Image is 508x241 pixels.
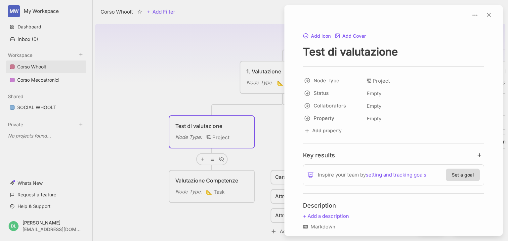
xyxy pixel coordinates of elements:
span: Empty [366,89,382,98]
span: Inspire your team by [318,171,426,179]
button: Set a goal [446,169,480,181]
div: CollaboratorsEmpty [303,100,484,112]
button: Add property [303,126,343,135]
span: Empty [366,114,382,123]
span: Collaborators [314,102,357,110]
textarea: node title [303,45,484,59]
button: Node Type [301,75,364,87]
i: 🏗 [366,78,373,84]
button: Collaborators [301,100,364,112]
div: Node Type🏗Project [303,75,484,87]
div: Markdown [303,223,484,231]
div: StatusEmpty [303,87,484,100]
h4: Description [303,202,484,209]
span: Empty [366,102,382,110]
span: Status [314,89,357,97]
button: Property [301,112,364,124]
h4: Key results [303,151,335,159]
span: Node Type [314,77,357,85]
span: Property [314,114,357,122]
button: Add Icon [303,33,331,39]
button: Status [301,87,364,99]
button: add key result [477,152,485,158]
a: setting and tracking goals [366,171,426,179]
div: PropertyEmpty [303,112,484,125]
button: Add Cover [335,33,366,39]
span: Project [366,77,390,85]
